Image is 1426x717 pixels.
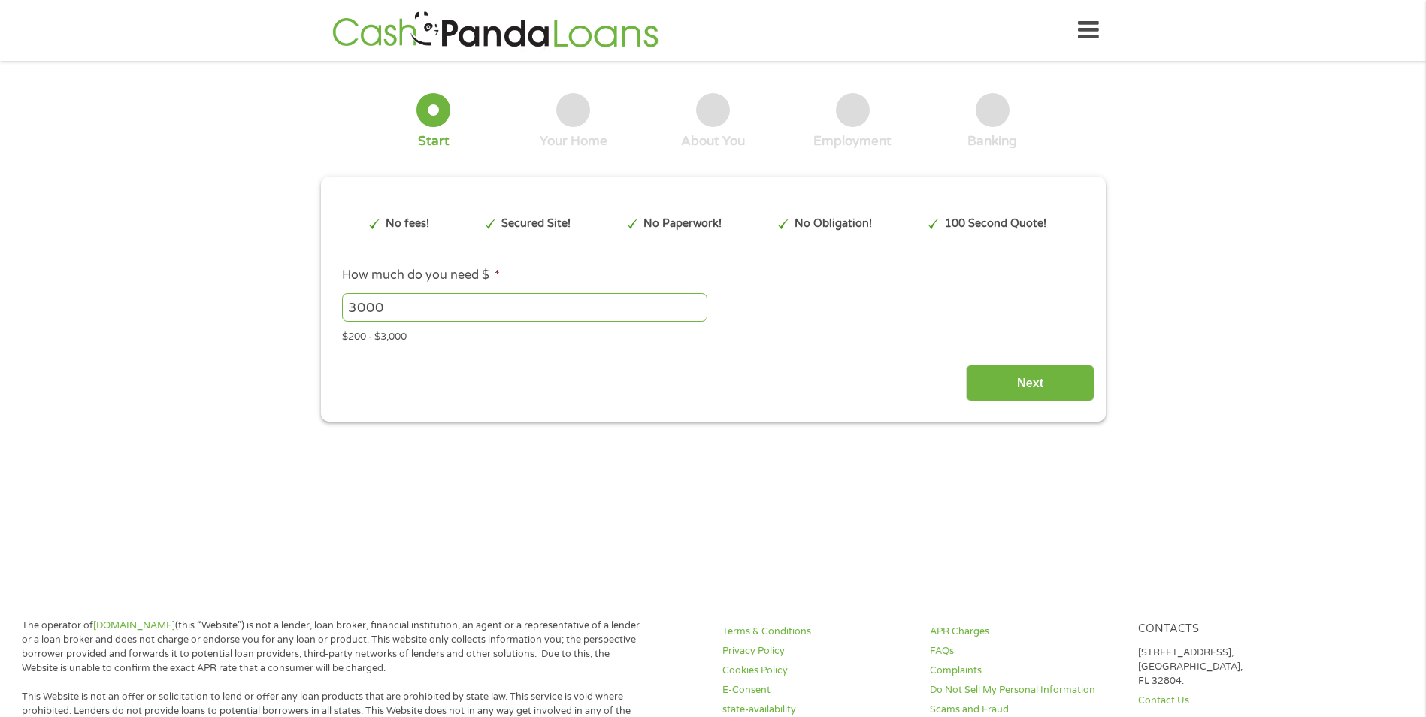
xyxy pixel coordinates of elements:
p: The operator of (this “Website”) is not a lender, loan broker, financial institution, an agent or... [22,619,646,676]
label: How much do you need $ [342,268,500,283]
a: E-Consent [722,683,912,697]
a: Cookies Policy [722,664,912,678]
a: Terms & Conditions [722,625,912,639]
div: $200 - $3,000 [342,325,1083,345]
a: Privacy Policy [722,644,912,658]
a: [DOMAIN_NAME] [93,619,175,631]
a: Complaints [930,664,1119,678]
p: 100 Second Quote! [945,216,1046,232]
p: [STREET_ADDRESS], [GEOGRAPHIC_DATA], FL 32804. [1138,646,1328,688]
div: Your Home [540,133,607,150]
div: Start [418,133,450,150]
a: FAQs [930,644,1119,658]
div: Employment [813,133,892,150]
p: Secured Site! [501,216,571,232]
a: Do Not Sell My Personal Information [930,683,1119,697]
a: Contact Us [1138,694,1328,708]
input: Next [966,365,1094,401]
p: No Obligation! [795,216,872,232]
a: APR Charges [930,625,1119,639]
p: No Paperwork! [643,216,722,232]
h4: Contacts [1138,622,1328,637]
p: No fees! [386,216,429,232]
div: About You [681,133,745,150]
div: Banking [967,133,1017,150]
img: GetLoanNow Logo [328,9,663,52]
